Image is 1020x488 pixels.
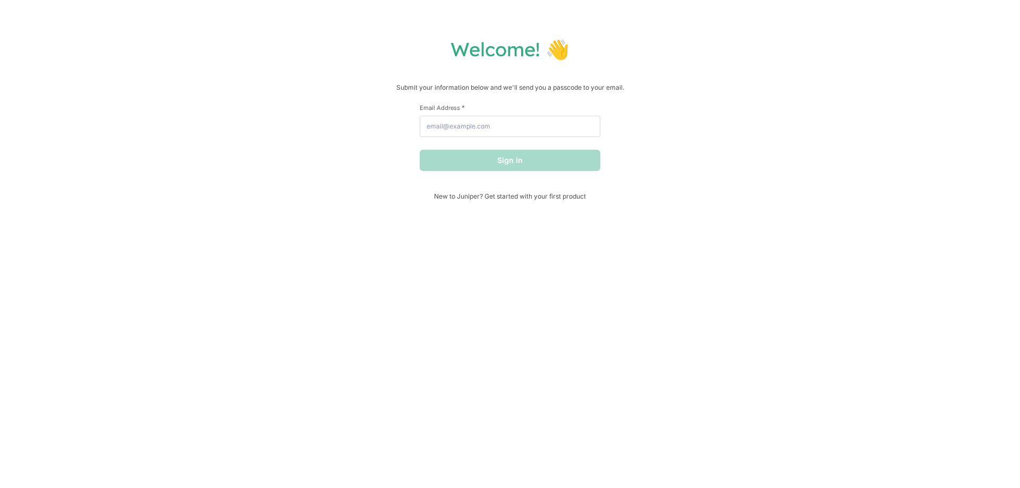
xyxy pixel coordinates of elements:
[462,104,465,112] span: This field is required.
[420,104,600,112] label: Email Address
[11,82,1009,93] p: Submit your information below and we'll send you a passcode to your email.
[11,37,1009,61] h1: Welcome! 👋
[420,192,600,200] span: New to Juniper? Get started with your first product
[420,116,600,137] input: email@example.com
